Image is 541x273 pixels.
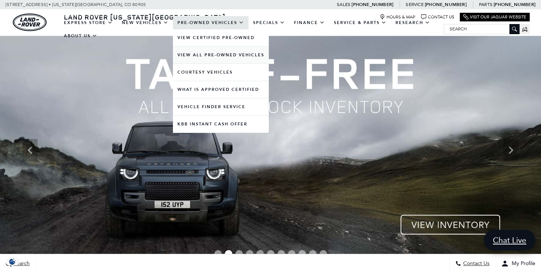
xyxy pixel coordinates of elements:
[173,81,269,98] a: What Is Approved Certified
[444,24,519,33] input: Search
[288,250,296,258] span: Go to slide 8
[23,139,38,161] div: Previous
[173,116,269,133] a: KBB Instant Cash Offer
[320,250,327,258] span: Go to slide 11
[503,139,518,161] div: Next
[13,14,47,31] img: Land Rover
[59,16,444,42] nav: Main Navigation
[13,14,47,31] a: land-rover
[277,250,285,258] span: Go to slide 7
[225,250,232,258] span: Go to slide 2
[421,14,454,20] a: Contact Us
[173,29,269,46] a: View Certified Pre-Owned
[173,47,269,63] a: View All Pre-Owned Vehicles
[337,2,350,7] span: Sales
[59,29,102,42] a: About Us
[173,64,269,81] a: Courtesy Vehicles
[4,258,21,265] img: Opt-Out Icon
[299,250,306,258] span: Go to slide 9
[496,254,541,273] button: Open user profile menu
[509,261,535,267] span: My Profile
[235,250,243,258] span: Go to slide 3
[309,250,317,258] span: Go to slide 10
[479,2,493,7] span: Parts
[494,2,535,8] a: [PHONE_NUMBER]
[256,250,264,258] span: Go to slide 5
[173,98,269,115] a: Vehicle Finder Service
[329,16,391,29] a: Service & Parts
[463,14,526,20] a: Visit Our Jaguar Website
[117,16,173,29] a: New Vehicles
[484,230,535,250] a: Chat Live
[461,261,489,267] span: Contact Us
[246,250,253,258] span: Go to slide 4
[380,14,415,20] a: Hours & Map
[59,12,230,21] a: Land Rover [US_STATE][GEOGRAPHIC_DATA]
[4,258,21,265] section: Click to Open Cookie Consent Modal
[173,16,249,29] a: Pre-Owned Vehicles
[267,250,274,258] span: Go to slide 6
[249,16,289,29] a: Specials
[64,12,226,21] span: Land Rover [US_STATE][GEOGRAPHIC_DATA]
[489,235,530,245] span: Chat Live
[352,2,393,8] a: [PHONE_NUMBER]
[425,2,467,8] a: [PHONE_NUMBER]
[391,16,435,29] a: Research
[214,250,222,258] span: Go to slide 1
[289,16,329,29] a: Finance
[6,2,146,7] a: [STREET_ADDRESS] • [US_STATE][GEOGRAPHIC_DATA], CO 80905
[59,16,117,29] a: EXPRESS STORE
[406,2,423,7] span: Service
